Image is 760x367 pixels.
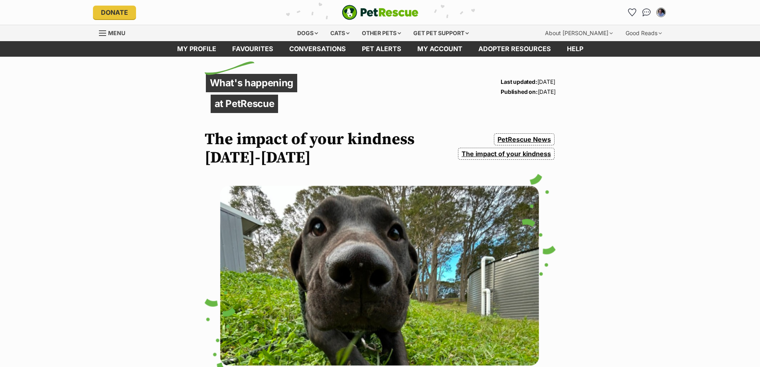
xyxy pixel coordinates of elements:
p: at PetRescue [211,95,278,113]
img: logo-e224e6f780fb5917bec1dbf3a21bbac754714ae5b6737aabdf751b685950b380.svg [342,5,418,20]
p: What's happening [206,74,298,92]
a: My profile [169,41,224,57]
button: My account [655,6,667,19]
img: Tony Campbell profile pic [657,8,665,16]
a: The impact of your kindness [458,148,554,160]
div: Good Reads [620,25,667,41]
strong: Last updated: [501,78,537,85]
p: [DATE] [501,87,555,97]
h1: The impact of your kindness [DATE]-[DATE] [205,130,433,167]
span: Menu [108,30,125,36]
strong: Published on: [501,88,537,95]
a: PetRescue News [494,133,554,145]
a: Favourites [224,41,281,57]
div: Cats [325,25,355,41]
a: Donate [93,6,136,19]
div: Other pets [356,25,407,41]
a: conversations [281,41,354,57]
p: [DATE] [501,77,555,87]
ul: Account quick links [626,6,667,19]
a: Help [559,41,591,57]
div: About [PERSON_NAME] [539,25,618,41]
img: chat-41dd97257d64d25036548639549fe6c8038ab92f7586957e7f3b1b290dea8141.svg [642,8,651,16]
a: PetRescue [342,5,418,20]
div: Dogs [292,25,324,41]
a: Conversations [640,6,653,19]
a: My account [409,41,470,57]
a: Adopter resources [470,41,559,57]
a: Pet alerts [354,41,409,57]
a: Favourites [626,6,639,19]
img: decorative flick [205,61,255,75]
div: Get pet support [408,25,474,41]
a: Menu [99,25,131,40]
